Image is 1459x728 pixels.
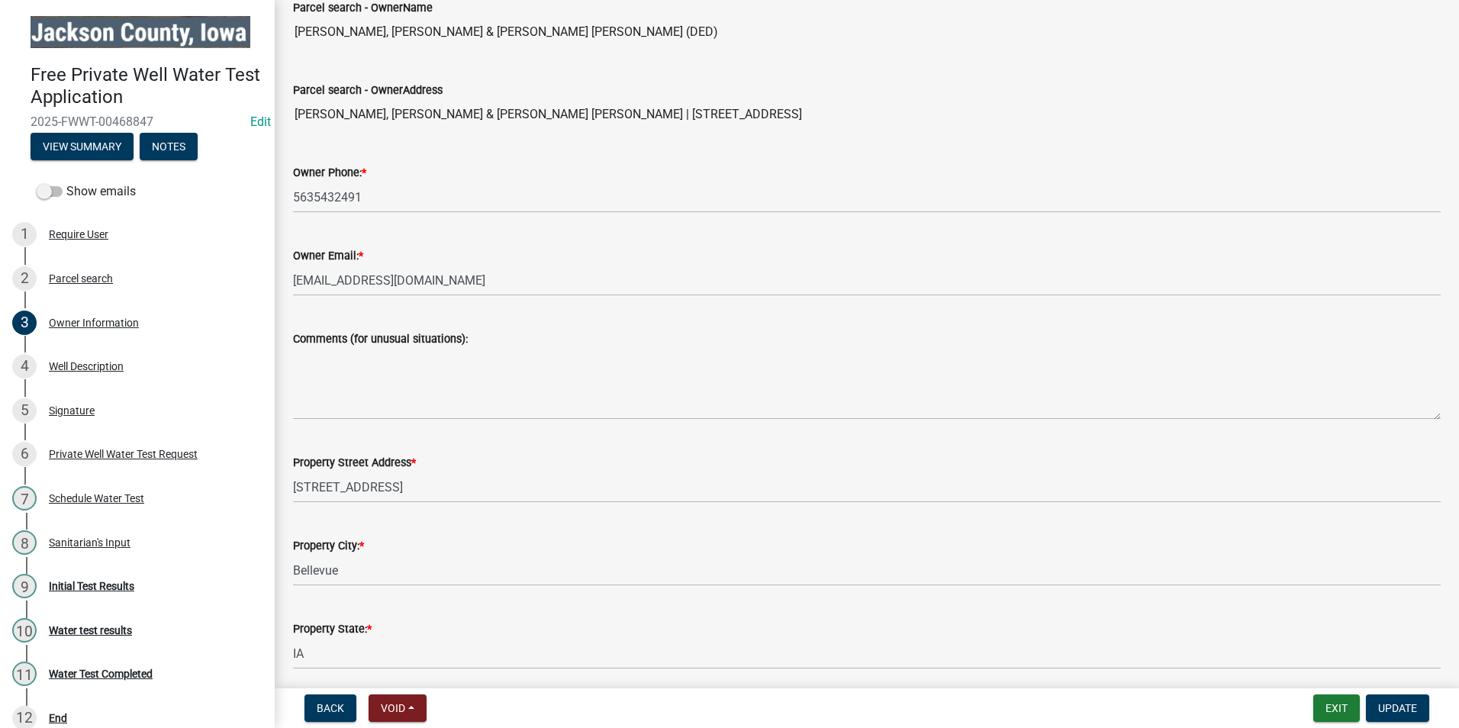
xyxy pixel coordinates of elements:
[293,3,433,14] label: Parcel search - OwnerName
[31,141,134,153] wm-modal-confirm: Summary
[49,625,132,636] div: Water test results
[12,486,37,511] div: 7
[304,694,356,722] button: Back
[140,133,198,160] button: Notes
[1378,702,1417,714] span: Update
[250,114,271,129] a: Edit
[317,702,344,714] span: Back
[12,574,37,598] div: 9
[293,458,416,469] label: Property Street Address
[31,114,244,129] span: 2025-FWWT-00468847
[49,361,124,372] div: Well Description
[31,16,250,48] img: Jackson County, Iowa
[31,64,262,108] h4: Free Private Well Water Test Application
[293,334,468,345] label: Comments (for unusual situations):
[12,398,37,423] div: 5
[12,530,37,555] div: 8
[381,702,405,714] span: Void
[12,266,37,291] div: 2
[49,493,144,504] div: Schedule Water Test
[12,442,37,466] div: 6
[49,668,153,679] div: Water Test Completed
[49,537,130,548] div: Sanitarian's Input
[140,141,198,153] wm-modal-confirm: Notes
[31,133,134,160] button: View Summary
[49,273,113,284] div: Parcel search
[12,662,37,686] div: 11
[12,222,37,246] div: 1
[293,541,364,552] label: Property City:
[49,449,198,459] div: Private Well Water Test Request
[1313,694,1360,722] button: Exit
[49,229,108,240] div: Require User
[49,405,95,416] div: Signature
[37,182,136,201] label: Show emails
[12,311,37,335] div: 3
[293,85,443,96] label: Parcel search - OwnerAddress
[293,624,372,635] label: Property State:
[293,251,363,262] label: Owner Email:
[49,713,67,723] div: End
[12,618,37,643] div: 10
[369,694,427,722] button: Void
[49,581,134,591] div: Initial Test Results
[49,317,139,328] div: Owner Information
[293,168,366,179] label: Owner Phone:
[12,354,37,378] div: 4
[1366,694,1429,722] button: Update
[250,114,271,129] wm-modal-confirm: Edit Application Number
